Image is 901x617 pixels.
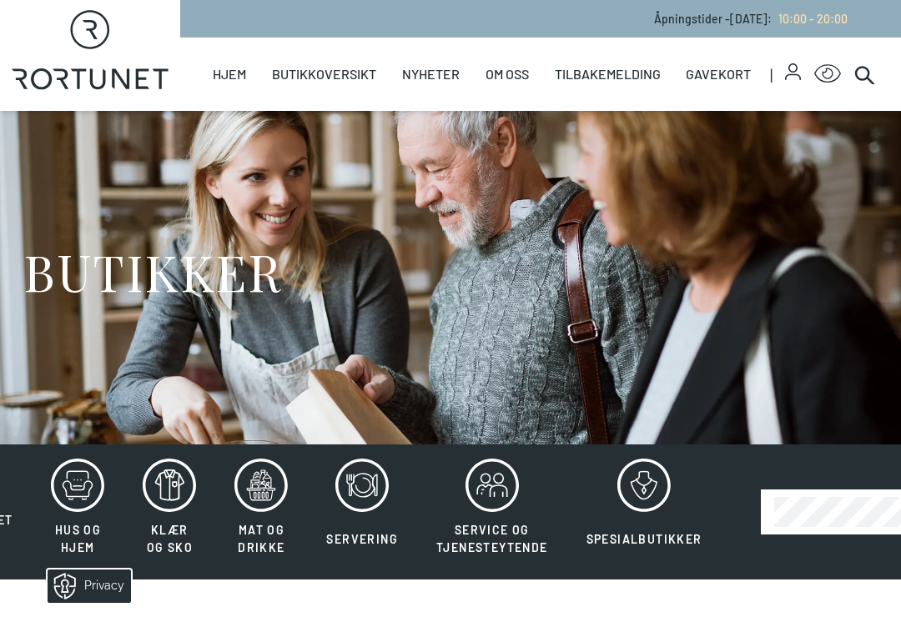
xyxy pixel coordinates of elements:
button: Mat og drikke [217,458,305,566]
button: Service og tjenesteytende [419,458,566,566]
button: Hus og hjem [33,458,122,566]
a: Gavekort [686,38,751,111]
a: 10:00 - 20:00 [772,12,848,26]
a: Nyheter [402,38,460,111]
iframe: Manage Preferences [17,564,153,609]
span: Klær og sko [147,523,193,554]
button: Servering [309,458,415,566]
a: Om oss [486,38,529,111]
p: Åpningstider - [DATE] : [654,10,848,28]
span: Spesialbutikker [586,532,702,546]
a: Hjem [213,38,246,111]
span: Service og tjenesteytende [436,523,548,554]
span: Servering [326,532,398,546]
button: Klær og sko [125,458,214,566]
a: Tilbakemelding [555,38,661,111]
a: Butikkoversikt [272,38,376,111]
span: Mat og drikke [238,523,284,554]
button: Spesialbutikker [569,458,720,566]
h1: BUTIKKER [23,240,281,303]
span: 10:00 - 20:00 [778,12,848,26]
span: | [770,38,785,111]
button: Open Accessibility Menu [814,61,841,88]
span: Hus og hjem [55,523,101,554]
